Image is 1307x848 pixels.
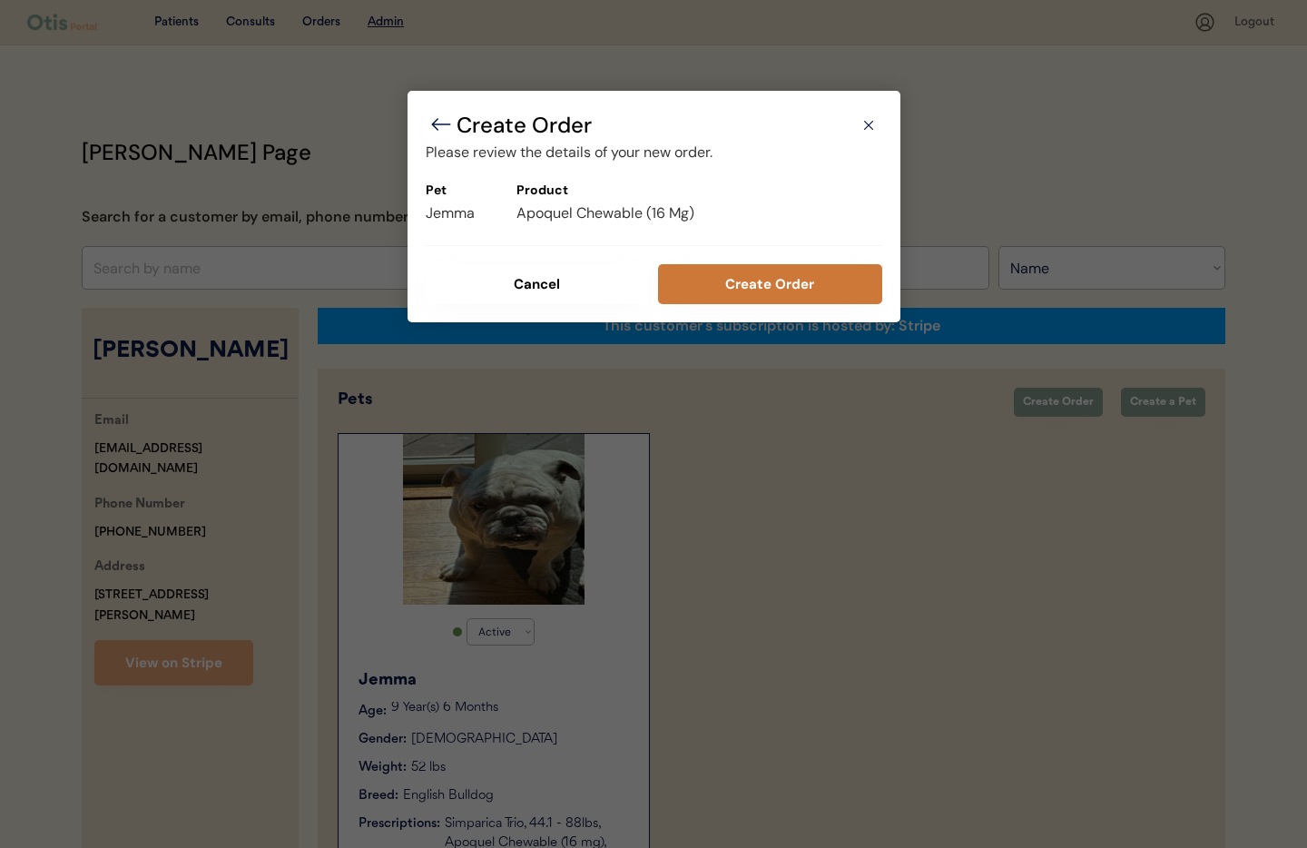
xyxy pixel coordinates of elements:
[426,264,650,304] button: Cancel
[426,142,712,163] div: Please review the details of your new order.
[516,202,694,224] div: Apoquel Chewable (16 Mg)
[426,182,516,200] div: Pet
[658,264,882,304] button: Create Order
[457,109,855,142] div: Create Order
[516,182,607,200] div: Product
[426,202,516,224] div: Jemma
